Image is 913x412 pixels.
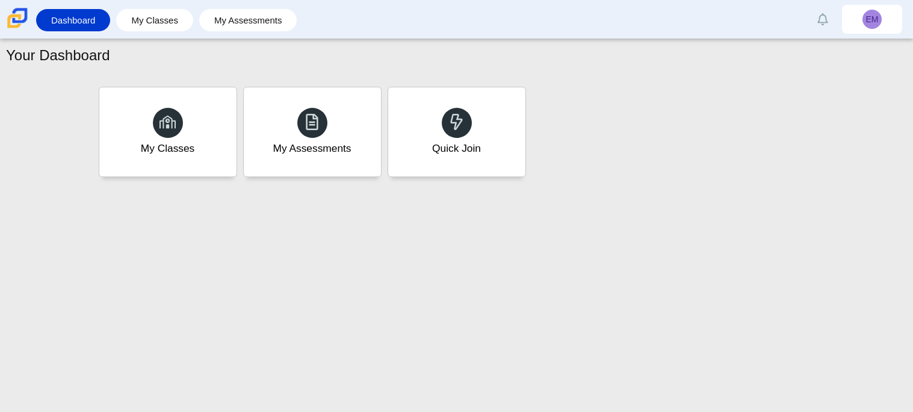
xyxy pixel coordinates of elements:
a: My Assessments [205,9,291,31]
div: My Assessments [273,141,351,156]
a: Quick Join [388,87,526,177]
a: EM [842,5,902,34]
h1: Your Dashboard [6,45,110,66]
a: My Classes [99,87,237,177]
a: My Assessments [243,87,382,177]
a: My Classes [122,9,187,31]
a: Dashboard [42,9,104,31]
span: EM [866,15,879,23]
a: Alerts [809,6,836,33]
img: Carmen School of Science & Technology [5,5,30,31]
div: Quick Join [432,141,481,156]
a: Carmen School of Science & Technology [5,22,30,33]
div: My Classes [141,141,195,156]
